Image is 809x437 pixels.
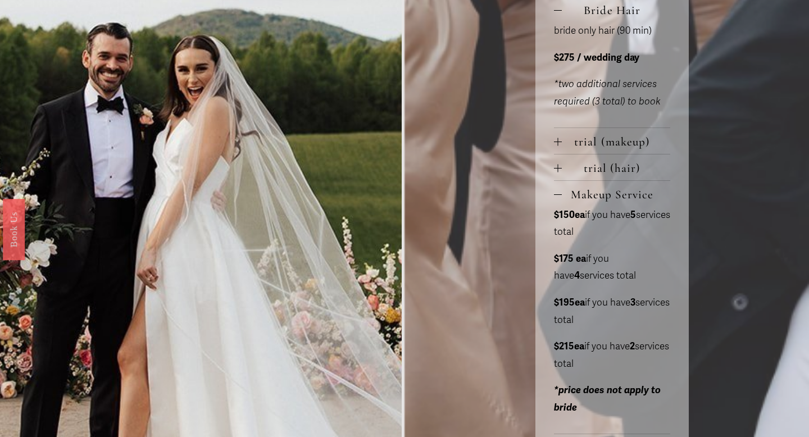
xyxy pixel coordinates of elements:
[554,22,671,127] div: Bride Hair
[630,340,635,352] strong: 2
[554,297,585,308] strong: $195ea
[554,338,671,372] p: if you have services total
[554,253,586,265] strong: $175 ea
[554,78,661,107] em: *two additional services required (3 total) to book
[554,207,671,434] div: Makeup Service
[554,154,671,180] button: trial (hair)
[562,3,671,17] span: Bride Hair
[554,340,584,352] strong: $215ea
[3,199,25,260] a: Book Us
[554,181,671,207] button: Makeup Service
[554,209,585,221] strong: $150ea
[562,188,671,202] span: Makeup Service
[554,128,671,154] button: trial (makeup)
[554,207,671,241] p: if you have services total
[554,52,639,63] strong: $275 / wedding day
[554,384,661,413] em: *price does not apply to bride
[574,270,580,281] strong: 4
[554,294,671,329] p: if you have services total
[554,22,671,40] p: bride only hair (90 min)
[630,297,635,308] strong: 3
[554,251,671,285] p: if you have services total
[562,135,671,149] span: trial (makeup)
[630,209,636,221] strong: 5
[562,161,671,175] span: trial (hair)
